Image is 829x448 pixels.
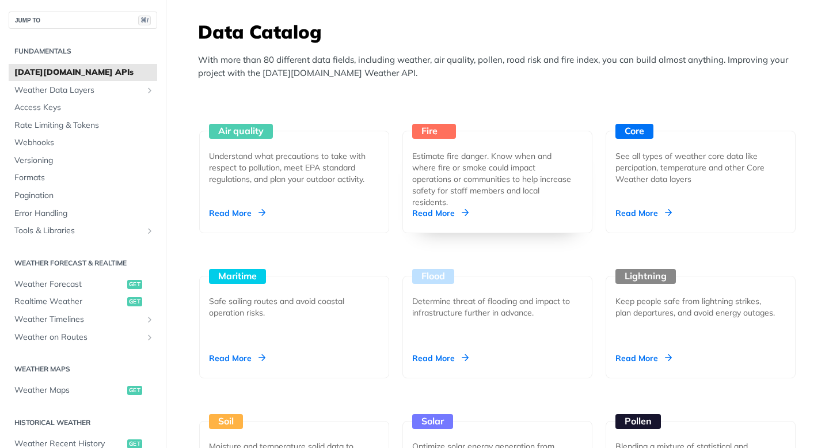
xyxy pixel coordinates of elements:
span: Versioning [14,155,154,166]
span: [DATE][DOMAIN_NAME] APIs [14,67,154,78]
span: get [127,280,142,289]
a: Fire Estimate fire danger. Know when and where fire or smoke could impact operations or communiti... [398,88,597,233]
span: Tools & Libraries [14,225,142,237]
div: Flood [412,269,454,284]
div: Read More [412,352,469,364]
button: Show subpages for Weather on Routes [145,333,154,342]
span: get [127,386,142,395]
h2: Weather Forecast & realtime [9,258,157,268]
div: Lightning [615,269,676,284]
a: Versioning [9,152,157,169]
div: See all types of weather core data like percipation, temperature and other Core Weather data layers [615,150,777,185]
span: Formats [14,172,154,184]
div: Solar [412,414,453,429]
h2: Weather Maps [9,364,157,374]
button: JUMP TO⌘/ [9,12,157,29]
span: Rate Limiting & Tokens [14,120,154,131]
div: Core [615,124,653,139]
span: get [127,297,142,306]
a: Formats [9,169,157,187]
span: Access Keys [14,102,154,113]
span: Weather Data Layers [14,85,142,96]
div: Pollen [615,414,661,429]
div: Air quality [209,124,273,139]
div: Estimate fire danger. Know when and where fire or smoke could impact operations or communities to... [412,150,573,208]
div: Read More [209,207,265,219]
div: Fire [412,124,456,139]
div: Safe sailing routes and avoid coastal operation risks. [209,295,370,318]
div: Read More [615,207,672,219]
a: Error Handling [9,205,157,222]
a: Rate Limiting & Tokens [9,117,157,134]
span: Weather on Routes [14,332,142,343]
span: ⌘/ [138,16,151,25]
a: Realtime Weatherget [9,293,157,310]
span: Error Handling [14,208,154,219]
a: Weather on RoutesShow subpages for Weather on Routes [9,329,157,346]
a: Weather Data LayersShow subpages for Weather Data Layers [9,82,157,99]
div: Determine threat of flooding and impact to infrastructure further in advance. [412,295,573,318]
p: With more than 80 different data fields, including weather, air quality, pollen, road risk and fi... [198,54,803,79]
span: Webhooks [14,137,154,149]
div: Keep people safe from lightning strikes, plan departures, and avoid energy outages. [615,295,777,318]
button: Show subpages for Weather Timelines [145,315,154,324]
a: Tools & LibrariesShow subpages for Tools & Libraries [9,222,157,240]
h2: Historical Weather [9,417,157,428]
button: Show subpages for Tools & Libraries [145,226,154,236]
div: Read More [615,352,672,364]
div: Read More [412,207,469,219]
div: Read More [209,352,265,364]
a: Flood Determine threat of flooding and impact to infrastructure further in advance. Read More [398,233,597,378]
span: Weather Forecast [14,279,124,290]
span: Pagination [14,190,154,202]
h3: Data Catalog [198,19,803,44]
div: Understand what precautions to take with respect to pollution, meet EPA standard regulations, and... [209,150,370,185]
a: Weather TimelinesShow subpages for Weather Timelines [9,311,157,328]
span: Realtime Weather [14,296,124,307]
a: Weather Forecastget [9,276,157,293]
a: Maritime Safe sailing routes and avoid coastal operation risks. Read More [195,233,394,378]
a: [DATE][DOMAIN_NAME] APIs [9,64,157,81]
h2: Fundamentals [9,46,157,56]
div: Maritime [209,269,266,284]
span: Weather Timelines [14,314,142,325]
a: Core See all types of weather core data like percipation, temperature and other Core Weather data... [601,88,800,233]
a: Air quality Understand what precautions to take with respect to pollution, meet EPA standard regu... [195,88,394,233]
span: Weather Maps [14,385,124,396]
a: Webhooks [9,134,157,151]
a: Access Keys [9,99,157,116]
a: Lightning Keep people safe from lightning strikes, plan departures, and avoid energy outages. Rea... [601,233,800,378]
button: Show subpages for Weather Data Layers [145,86,154,95]
div: Soil [209,414,243,429]
a: Pagination [9,187,157,204]
a: Weather Mapsget [9,382,157,399]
